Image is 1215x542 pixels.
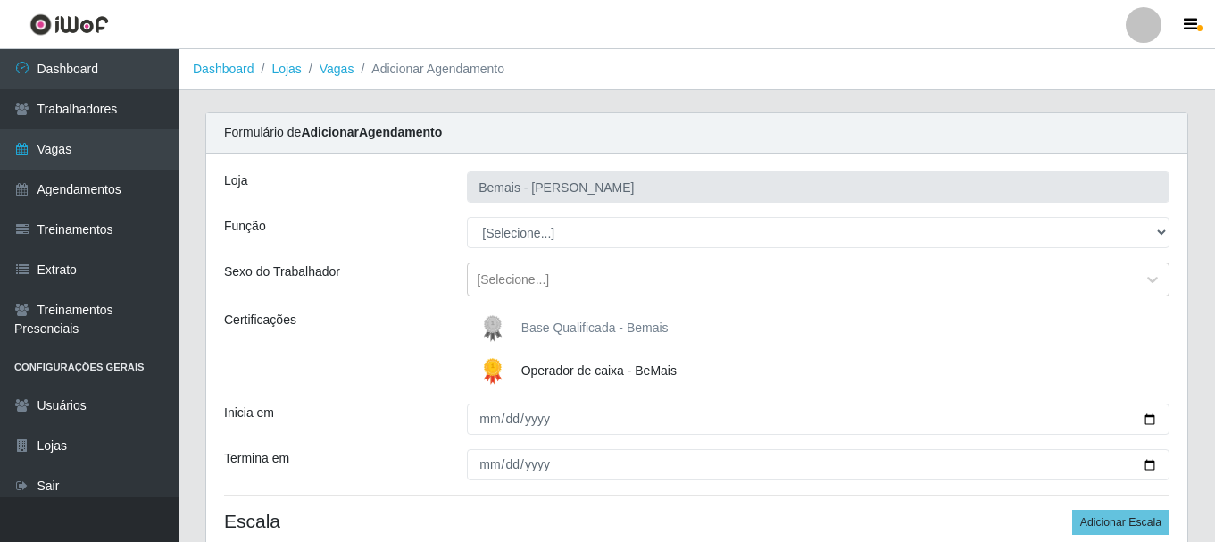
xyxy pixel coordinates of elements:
img: CoreUI Logo [29,13,109,36]
h4: Escala [224,510,1169,532]
label: Termina em [224,449,289,468]
a: Vagas [320,62,354,76]
a: Lojas [271,62,301,76]
button: Adicionar Escala [1072,510,1169,535]
span: Base Qualificada - Bemais [521,321,669,335]
strong: Adicionar Agendamento [301,125,442,139]
label: Certificações [224,311,296,329]
li: Adicionar Agendamento [354,60,504,79]
a: Dashboard [193,62,254,76]
input: 00/00/0000 [467,404,1169,435]
img: Operador de caixa - BeMais [475,354,518,389]
nav: breadcrumb [179,49,1215,90]
input: 00/00/0000 [467,449,1169,480]
label: Loja [224,171,247,190]
span: Operador de caixa - BeMais [521,363,677,378]
label: Sexo do Trabalhador [224,263,340,281]
div: Formulário de [206,113,1187,154]
label: Inicia em [224,404,274,422]
label: Função [224,217,266,236]
img: Base Qualificada - Bemais [475,311,518,346]
div: [Selecione...] [477,271,549,289]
